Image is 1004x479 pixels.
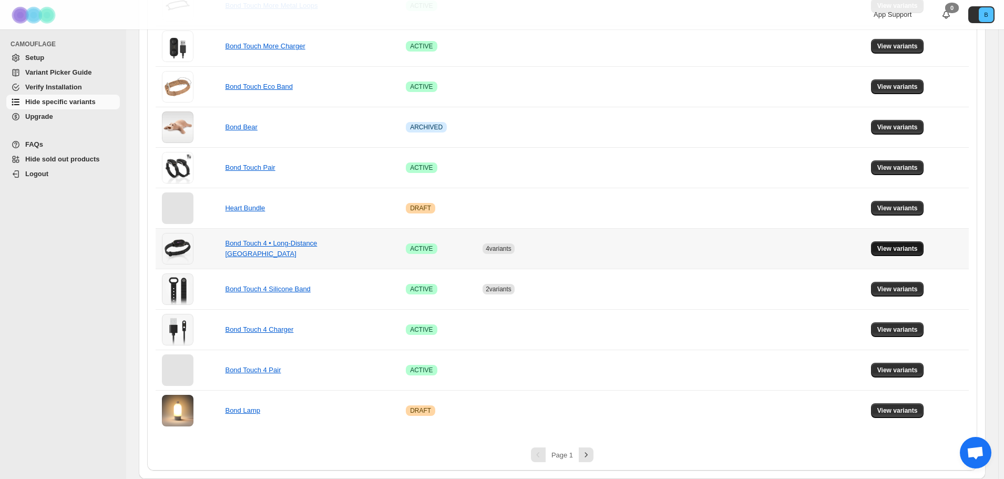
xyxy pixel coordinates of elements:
[6,95,120,109] a: Hide specific variants
[162,111,193,143] img: Bond Bear
[162,395,193,426] img: Bond Lamp
[579,447,593,462] button: Next
[225,83,292,90] a: Bond Touch Eco Band
[877,244,918,253] span: View variants
[225,42,305,50] a: Bond Touch More Charger
[871,241,924,256] button: View variants
[162,314,193,345] img: Bond Touch 4 Charger
[979,7,993,22] span: Avatar with initials B
[941,9,951,20] a: 0
[410,204,431,212] span: DRAFT
[551,451,573,459] span: Page 1
[410,406,431,415] span: DRAFT
[225,406,260,414] a: Bond Lamp
[410,285,433,293] span: ACTIVE
[960,437,991,468] div: Open chat
[410,244,433,253] span: ACTIVE
[410,123,443,131] span: ARCHIVED
[984,12,988,18] text: B
[6,80,120,95] a: Verify Installation
[225,366,281,374] a: Bond Touch 4 Pair
[6,109,120,124] a: Upgrade
[877,366,918,374] span: View variants
[871,403,924,418] button: View variants
[410,42,433,50] span: ACTIVE
[6,50,120,65] a: Setup
[871,160,924,175] button: View variants
[225,123,257,131] a: Bond Bear
[871,363,924,378] button: View variants
[225,325,293,333] a: Bond Touch 4 Charger
[945,3,959,13] div: 0
[871,120,924,135] button: View variants
[877,285,918,293] span: View variants
[225,164,275,171] a: Bond Touch Pair
[11,40,121,48] span: CAMOUFLAGE
[486,286,511,293] span: 2 variants
[877,42,918,50] span: View variants
[8,1,61,29] img: Camouflage
[225,239,317,258] a: Bond Touch 4 • Long-Distance [GEOGRAPHIC_DATA]
[877,325,918,334] span: View variants
[410,366,433,374] span: ACTIVE
[6,167,120,181] a: Logout
[968,6,995,23] button: Avatar with initials B
[25,113,53,120] span: Upgrade
[871,79,924,94] button: View variants
[877,164,918,172] span: View variants
[225,204,265,212] a: Heart Bundle
[486,245,511,252] span: 4 variants
[25,140,43,148] span: FAQs
[877,123,918,131] span: View variants
[410,83,433,91] span: ACTIVE
[25,98,96,106] span: Hide specific variants
[25,68,91,76] span: Variant Picker Guide
[6,137,120,152] a: FAQs
[874,11,911,18] span: App Support
[410,164,433,172] span: ACTIVE
[871,282,924,297] button: View variants
[877,83,918,91] span: View variants
[156,447,969,462] nav: Pagination
[225,285,310,293] a: Bond Touch 4 Silicone Band
[162,152,193,184] img: Bond Touch Pair
[877,406,918,415] span: View variants
[6,65,120,80] a: Variant Picker Guide
[871,201,924,216] button: View variants
[877,204,918,212] span: View variants
[871,39,924,54] button: View variants
[162,273,193,305] img: Bond Touch 4 Silicone Band
[25,54,44,62] span: Setup
[871,322,924,337] button: View variants
[25,155,100,163] span: Hide sold out products
[25,83,82,91] span: Verify Installation
[6,152,120,167] a: Hide sold out products
[162,233,193,264] img: Bond Touch 4 • Long-Distance Bracelet
[25,170,48,178] span: Logout
[410,325,433,334] span: ACTIVE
